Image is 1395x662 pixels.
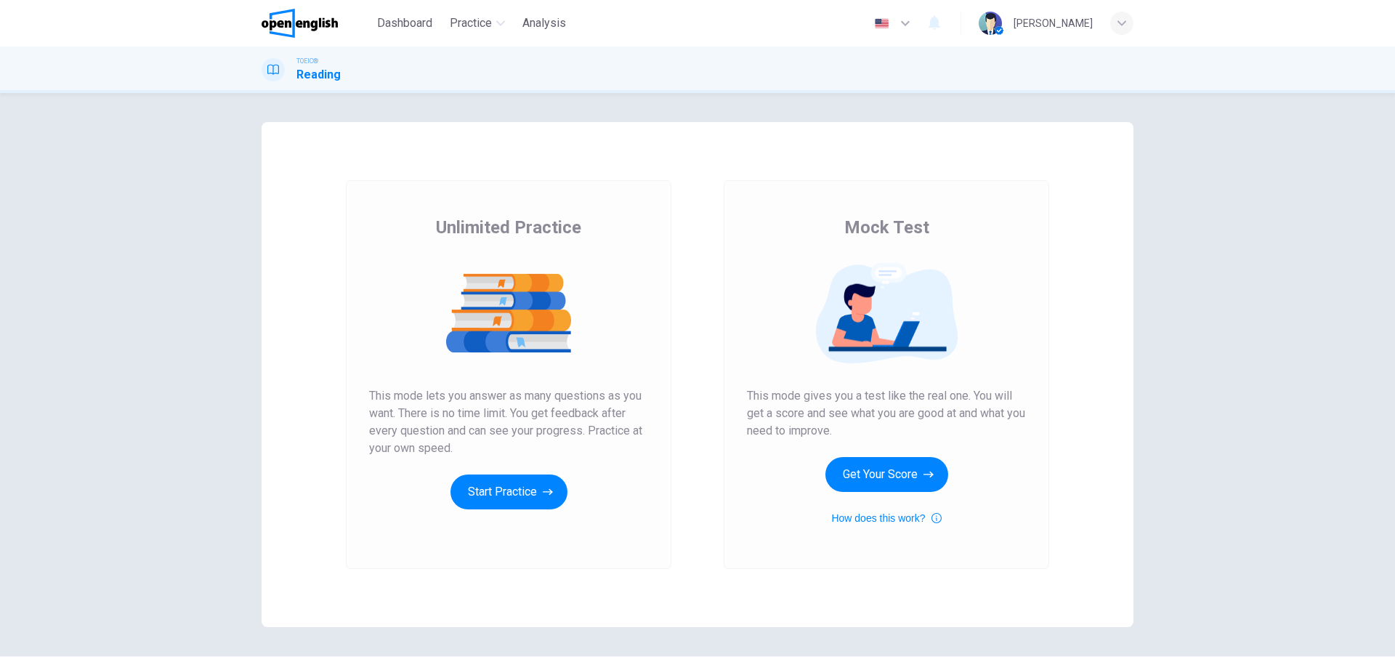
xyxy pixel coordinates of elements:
div: [PERSON_NAME] [1014,15,1093,32]
span: Analysis [522,15,566,32]
h1: Reading [296,66,341,84]
img: OpenEnglish logo [262,9,338,38]
img: Profile picture [979,12,1002,35]
img: en [873,18,891,29]
button: Practice [444,10,511,36]
button: Analysis [517,10,572,36]
button: Get Your Score [825,457,948,492]
button: Start Practice [450,475,567,509]
span: This mode lets you answer as many questions as you want. There is no time limit. You get feedback... [369,387,648,457]
span: TOEIC® [296,56,318,66]
span: Practice [450,15,492,32]
span: Dashboard [377,15,432,32]
span: Mock Test [844,216,929,239]
button: How does this work? [831,509,941,527]
span: This mode gives you a test like the real one. You will get a score and see what you are good at a... [747,387,1026,440]
a: OpenEnglish logo [262,9,371,38]
button: Dashboard [371,10,438,36]
span: Unlimited Practice [436,216,581,239]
